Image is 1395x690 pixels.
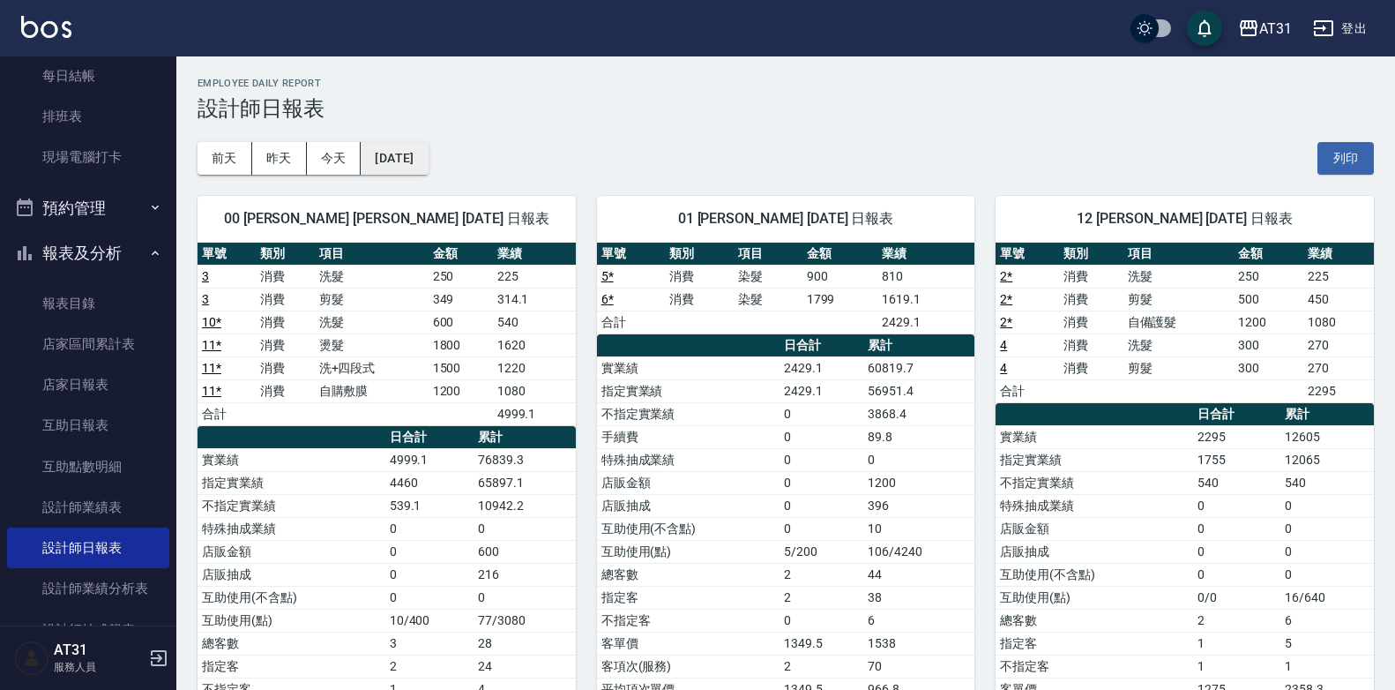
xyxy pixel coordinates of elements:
td: 消費 [256,288,314,311]
td: 店販金額 [597,471,780,494]
td: 特殊抽成業績 [198,517,385,540]
td: 10942.2 [474,494,575,517]
td: 0 [385,517,474,540]
td: 剪髮 [1123,288,1234,311]
td: 10/400 [385,609,474,632]
td: 500 [1234,288,1304,311]
th: 日合計 [780,334,863,357]
span: 12 [PERSON_NAME] [DATE] 日報表 [1017,210,1353,228]
td: 540 [1193,471,1280,494]
th: 業績 [1303,243,1374,266]
td: 89.8 [863,425,974,448]
td: 不指定客 [597,609,780,632]
td: 250 [429,265,493,288]
td: 客單價 [597,632,780,655]
a: 互助日報表 [7,405,169,446]
td: 互助使用(不含點) [996,563,1193,586]
a: 3 [202,269,209,283]
td: 0 [780,402,863,425]
td: 1220 [493,356,576,379]
td: 實業績 [996,425,1193,448]
td: 1500 [429,356,493,379]
td: 2 [780,655,863,678]
th: 累計 [863,334,974,357]
th: 單號 [597,243,666,266]
table: a dense table [996,243,1374,403]
td: 216 [474,563,575,586]
td: 0 [385,563,474,586]
table: a dense table [597,243,975,334]
td: 1799 [802,288,878,311]
td: 不指定客 [996,655,1193,678]
td: 5 [1280,632,1374,655]
td: 0 [1280,517,1374,540]
td: 60819.7 [863,356,974,379]
td: 3868.4 [863,402,974,425]
td: 消費 [1059,311,1123,334]
a: 4 [1000,338,1007,352]
td: 0 [1193,517,1280,540]
td: 65897.1 [474,471,575,494]
th: 金額 [802,243,878,266]
td: 消費 [256,265,314,288]
td: 合計 [996,379,1059,402]
td: 12065 [1280,448,1374,471]
td: 539.1 [385,494,474,517]
a: 每日結帳 [7,56,169,96]
td: 總客數 [597,563,780,586]
td: 店販抽成 [198,563,385,586]
td: 1200 [429,379,493,402]
td: 0/0 [1193,586,1280,609]
td: 2295 [1303,379,1374,402]
td: 消費 [1059,265,1123,288]
td: 店販抽成 [597,494,780,517]
th: 類別 [1059,243,1123,266]
td: 消費 [256,379,314,402]
td: 70 [863,655,974,678]
td: 10 [863,517,974,540]
td: 24 [474,655,575,678]
th: 類別 [256,243,314,266]
td: 消費 [1059,356,1123,379]
td: 自購敷膜 [315,379,429,402]
td: 互助使用(點) [996,586,1193,609]
h3: 設計師日報表 [198,96,1374,121]
th: 累計 [1280,403,1374,426]
td: 指定實業績 [198,471,385,494]
td: 總客數 [996,609,1193,632]
td: 消費 [665,265,734,288]
th: 金額 [1234,243,1304,266]
td: 1800 [429,334,493,356]
th: 累計 [474,426,575,449]
th: 單號 [996,243,1059,266]
td: 540 [493,311,576,334]
td: 450 [1303,288,1374,311]
button: 登出 [1306,12,1374,45]
th: 單號 [198,243,256,266]
td: 指定客 [198,655,385,678]
td: 1080 [1303,311,1374,334]
td: 1200 [863,471,974,494]
td: 不指定實業績 [198,494,385,517]
th: 日合計 [385,426,474,449]
td: 不指定實業績 [996,471,1193,494]
td: 12605 [1280,425,1374,448]
a: 設計師抽成報表 [7,610,169,650]
td: 540 [1280,471,1374,494]
td: 0 [780,494,863,517]
button: AT31 [1231,11,1299,47]
td: 總客數 [198,632,385,655]
button: 今天 [307,142,362,175]
td: 0 [1280,540,1374,563]
td: 0 [385,540,474,563]
td: 6 [1280,609,1374,632]
a: 店家區間累計表 [7,324,169,364]
button: save [1187,11,1222,46]
td: 消費 [256,311,314,334]
td: 剪髮 [315,288,429,311]
th: 類別 [665,243,734,266]
table: a dense table [198,243,576,426]
th: 業績 [877,243,974,266]
a: 報表目錄 [7,283,169,324]
td: 0 [474,586,575,609]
